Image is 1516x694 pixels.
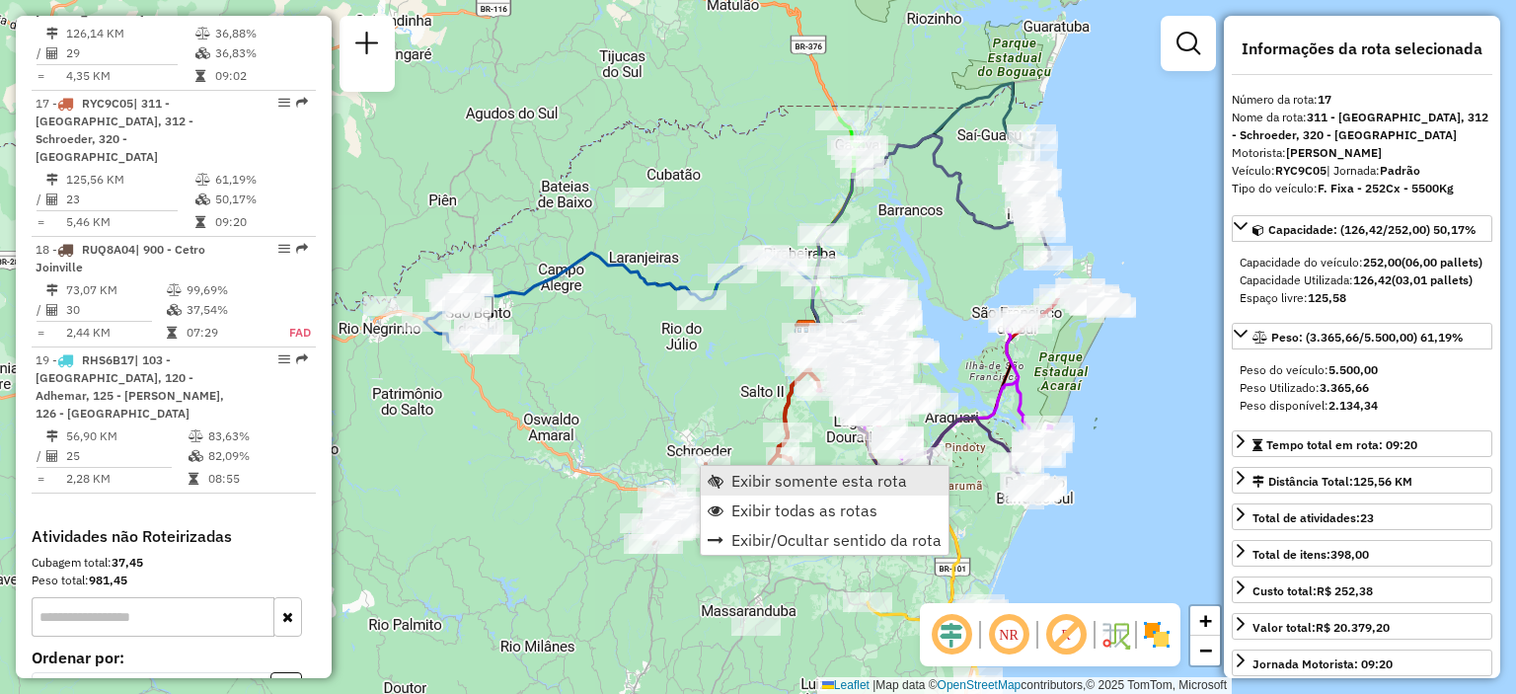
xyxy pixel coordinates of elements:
strong: 311 - [GEOGRAPHIC_DATA], 312 - Schroeder, 320 - [GEOGRAPHIC_DATA] [1232,110,1488,142]
em: Opções [278,353,290,365]
td: 73,07 KM [65,280,166,300]
strong: 252,00 [1363,255,1402,270]
span: Exibir todas as rotas [731,502,877,518]
i: Distância Total [46,284,58,296]
strong: Padrão [1380,163,1420,178]
strong: 2.134,34 [1328,398,1378,413]
div: Capacidade do veículo: [1240,254,1484,271]
td: 126,14 KM [65,24,194,43]
div: Peso total: [32,572,316,589]
a: Zoom out [1190,636,1220,665]
i: % de utilização do peso [189,430,203,442]
i: Total de Atividades [46,47,58,59]
a: Tempo total em rota: 09:20 [1232,430,1492,457]
td: 5,46 KM [65,212,194,232]
div: Número da rota: [1232,91,1492,109]
td: 09:02 [214,66,308,86]
div: Jornada Motorista: 09:20 [1252,655,1393,673]
span: Capacidade: (126,42/252,00) 50,17% [1268,222,1477,237]
i: Tempo total em rota [189,473,198,485]
a: Total de atividades:23 [1232,503,1492,530]
a: Exibir filtros [1169,24,1208,63]
td: / [36,446,45,466]
i: Tempo total em rota [167,327,177,339]
div: Map data © contributors,© 2025 TomTom, Microsoft [817,677,1232,694]
div: Capacidade: (126,42/252,00) 50,17% [1232,246,1492,315]
td: 82,09% [207,446,307,466]
td: 09:20 [214,212,308,232]
strong: 23 [1360,510,1374,525]
td: 61,19% [214,170,308,190]
strong: RYC9C05 [1275,163,1326,178]
span: Total de atividades: [1252,510,1374,525]
span: RHS6B17 [82,352,134,367]
td: 23 [65,190,194,209]
i: % de utilização da cubagem [195,47,210,59]
i: Tempo total em rota [195,70,205,82]
td: 4,35 KM [65,66,194,86]
div: Atividade não roteirizada - NB SUPERMERCADO LTDA [442,273,492,293]
strong: R$ 252,38 [1317,583,1373,598]
em: Opções [278,97,290,109]
strong: 125,58 [1308,290,1346,305]
span: RYC9C05 [82,96,133,111]
i: % de utilização da cubagem [195,193,210,205]
span: Ocultar NR [985,611,1032,658]
a: Peso: (3.365,66/5.500,00) 61,19% [1232,323,1492,349]
td: 07:29 [186,323,267,343]
span: Tempo total em rota: 09:20 [1266,437,1417,452]
i: % de utilização do peso [167,284,182,296]
div: Peso disponível: [1240,397,1484,415]
div: Peso Utilizado: [1240,379,1484,397]
div: Peso: (3.365,66/5.500,00) 61,19% [1232,353,1492,423]
td: = [36,323,45,343]
i: % de utilização do peso [195,174,210,186]
i: Total de Atividades [46,304,58,316]
span: 18 - [36,242,205,274]
div: Veículo: [1232,162,1492,180]
em: Rota exportada [296,243,308,255]
div: Tipo do veículo: [1232,180,1492,197]
strong: 126,42 [1353,272,1392,287]
td: 2,28 KM [65,469,188,489]
span: Ocultar deslocamento [928,611,975,658]
strong: 5.500,00 [1328,362,1378,377]
img: Exibir/Ocultar setores [1141,619,1173,651]
span: 17 - [36,96,193,164]
i: Distância Total [46,28,58,39]
h4: Atividades não Roteirizadas [32,527,316,546]
strong: (03,01 pallets) [1392,272,1473,287]
div: Atividade não roteirizada - LORIZETE SACHT-ME [363,296,413,316]
i: Total de Atividades [46,193,58,205]
a: Total de itens:398,00 [1232,540,1492,567]
a: Zoom in [1190,606,1220,636]
td: 125,56 KM [65,170,194,190]
h4: Informações da rota selecionada [1232,39,1492,58]
i: Distância Total [46,430,58,442]
div: Espaço livre: [1240,289,1484,307]
i: Total de Atividades [46,450,58,462]
i: % de utilização da cubagem [189,450,203,462]
div: Valor total: [1252,619,1390,637]
td: / [36,43,45,63]
span: Exibir/Ocultar sentido da rota [731,532,942,548]
td: 29 [65,43,194,63]
span: RUQ8A04 [82,242,135,257]
li: Exibir somente esta rota [701,466,948,496]
em: Rota exportada [296,353,308,365]
span: 19 - [36,352,224,421]
strong: (06,00 pallets) [1402,255,1482,270]
td: 83,63% [207,426,307,446]
div: Motorista: [1232,144,1492,162]
td: 37,54% [186,300,267,320]
span: Peso: (3.365,66/5.500,00) 61,19% [1271,330,1464,345]
td: 2,44 KM [65,323,166,343]
strong: 37,45 [112,555,143,570]
div: Total de itens: [1252,546,1369,564]
span: + [1199,608,1212,633]
span: Exibir somente esta rota [731,473,907,489]
td: 50,17% [214,190,308,209]
i: Distância Total [46,174,58,186]
strong: R$ 20.379,20 [1316,620,1390,635]
a: Capacidade: (126,42/252,00) 50,17% [1232,215,1492,242]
